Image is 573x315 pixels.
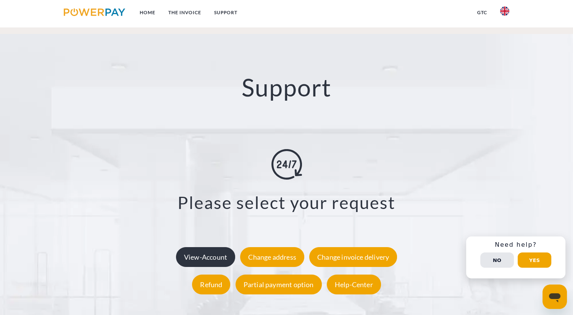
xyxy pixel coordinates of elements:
a: Refund [190,280,232,288]
div: Partial payment option [236,274,322,294]
a: View-Account [174,252,237,261]
button: Yes [518,252,551,268]
h2: Support [29,72,544,102]
a: Support [208,6,244,19]
img: en [500,6,509,16]
div: Help-Center [327,274,381,294]
div: Schnellhilfe [466,236,565,278]
a: THE INVOICE [162,6,208,19]
div: Change address [240,247,304,267]
h3: Please select your request [38,191,535,213]
button: No [480,252,514,268]
h3: Need help? [471,241,561,249]
img: online-shopping.svg [271,149,302,179]
div: Refund [192,274,230,294]
img: logo-powerpay.svg [64,8,125,16]
a: Help-Center [325,280,383,288]
a: Change address [238,252,306,261]
a: Change invoice delivery [307,252,399,261]
a: GTC [471,6,494,19]
a: Partial payment option [234,280,324,288]
div: Change invoice delivery [309,247,397,267]
div: View-Account [176,247,235,267]
a: Home [133,6,162,19]
iframe: Button to launch messaging window [542,284,567,309]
